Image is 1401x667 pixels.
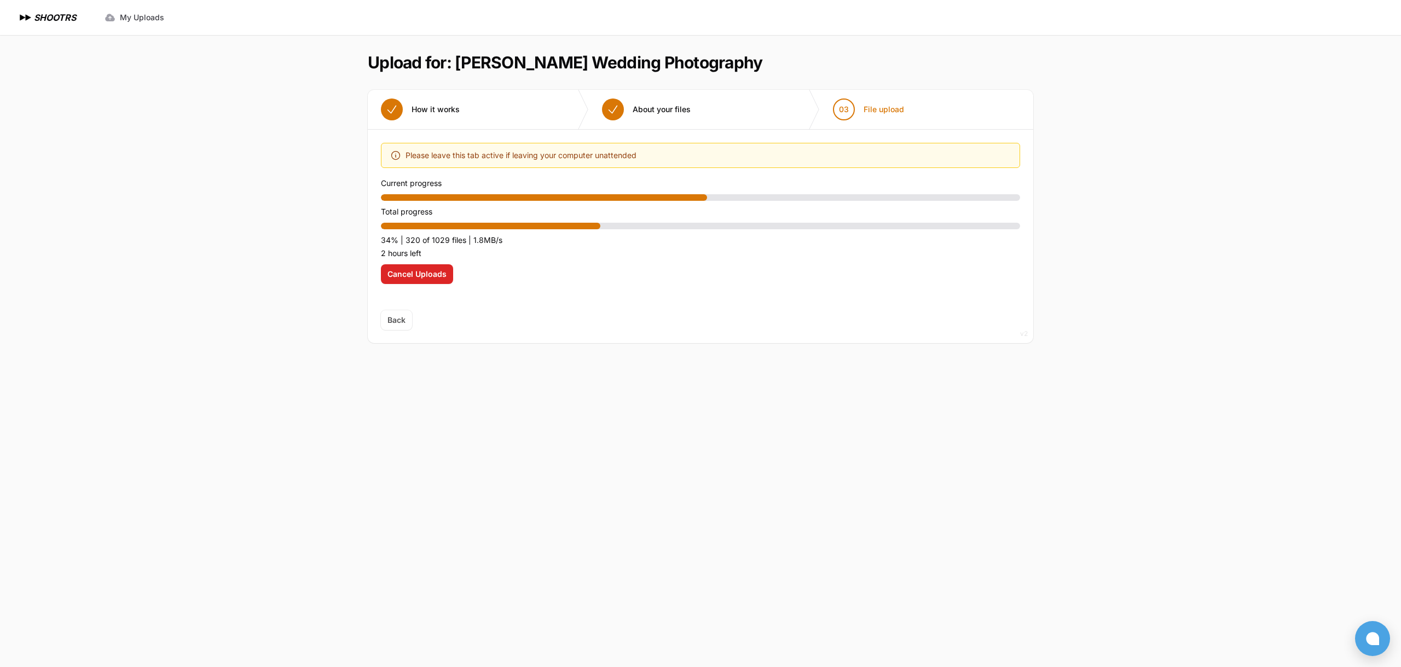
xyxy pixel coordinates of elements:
button: 03 File upload [820,90,917,129]
span: Please leave this tab active if leaving your computer unattended [406,149,636,162]
p: 2 hours left [381,247,1020,260]
a: SHOOTRS SHOOTRS [18,11,76,24]
span: Cancel Uploads [387,269,447,280]
h1: Upload for: [PERSON_NAME] Wedding Photography [368,53,762,72]
button: How it works [368,90,473,129]
h1: SHOOTRS [34,11,76,24]
span: 03 [839,104,849,115]
p: 34% | 320 of 1029 files | 1.8MB/s [381,234,1020,247]
button: Cancel Uploads [381,264,453,284]
img: SHOOTRS [18,11,34,24]
a: My Uploads [98,8,171,27]
span: My Uploads [120,12,164,23]
div: v2 [1020,327,1028,340]
span: File upload [864,104,904,115]
span: How it works [412,104,460,115]
button: Open chat window [1355,621,1390,656]
button: About your files [589,90,704,129]
p: Total progress [381,205,1020,218]
p: Current progress [381,177,1020,190]
span: About your files [633,104,691,115]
